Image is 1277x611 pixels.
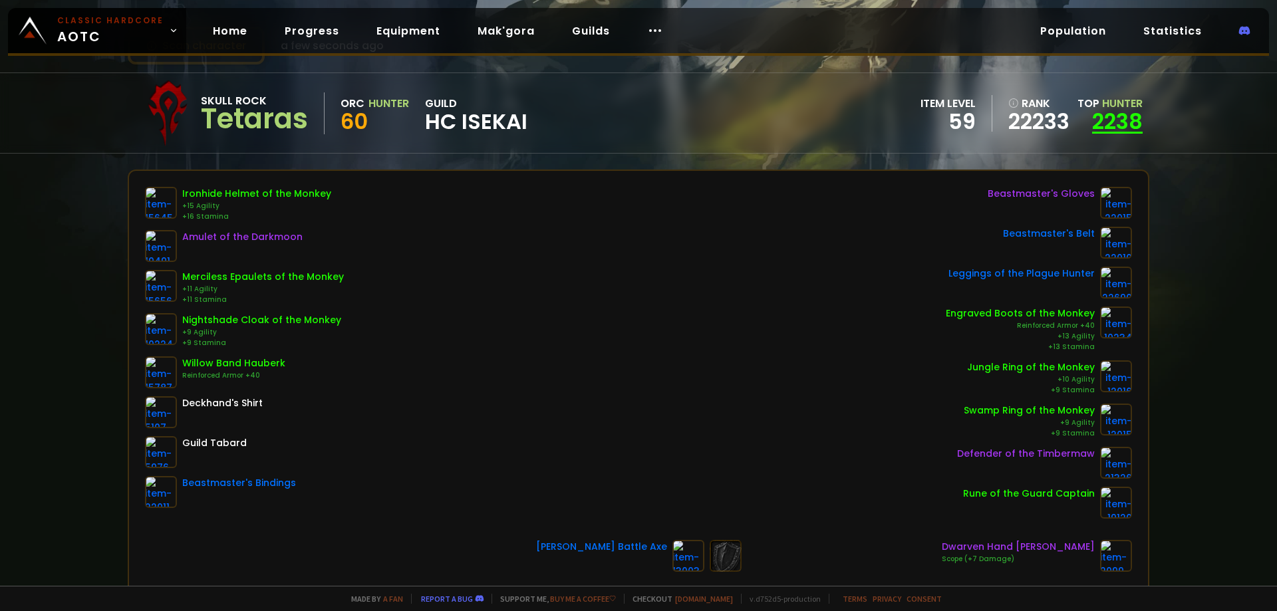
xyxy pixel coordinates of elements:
div: Hunter [368,95,409,112]
div: Defender of the Timbermaw [957,447,1095,461]
img: item-10224 [145,313,177,345]
div: +10 Agility [967,374,1095,385]
a: 22233 [1008,112,1069,132]
a: Statistics [1133,17,1212,45]
div: +15 Agility [182,201,331,211]
img: item-5976 [145,436,177,468]
div: Amulet of the Darkmoon [182,230,303,244]
img: item-22015 [1100,187,1132,219]
div: Tetaras [201,109,308,129]
div: Guild Tabard [182,436,247,450]
img: item-15656 [145,270,177,302]
div: +9 Agility [964,418,1095,428]
a: Classic HardcoreAOTC [8,8,186,53]
div: Top [1077,95,1143,112]
img: item-21326 [1100,447,1132,479]
div: guild [425,95,527,132]
div: rank [1008,95,1069,112]
div: Scope (+7 Damage) [942,554,1095,564]
div: Deckhand's Shirt [182,396,263,410]
a: Mak'gora [467,17,545,45]
img: item-5107 [145,396,177,428]
img: item-12015 [1100,404,1132,435]
div: 59 [921,112,976,132]
a: Progress [274,17,350,45]
div: Orc [341,95,364,112]
a: a fan [383,594,403,604]
a: Report a bug [421,594,473,604]
img: item-2099 [1100,540,1132,572]
div: Beastmaster's Belt [1003,227,1095,241]
div: Willow Band Hauberk [182,356,285,370]
div: Swamp Ring of the Monkey [964,404,1095,418]
a: Population [1030,17,1117,45]
div: Rune of the Guard Captain [963,487,1095,501]
div: Jungle Ring of the Monkey [967,360,1095,374]
a: Terms [843,594,867,604]
img: item-15787 [145,356,177,388]
span: AOTC [57,15,164,47]
span: HC Isekai [425,112,527,132]
div: [PERSON_NAME] Battle Axe [536,540,667,554]
div: Engraved Boots of the Monkey [946,306,1095,320]
img: item-22010 [1100,227,1132,259]
div: Dwarven Hand [PERSON_NAME] [942,540,1095,554]
div: +16 Stamina [182,211,331,222]
a: Home [202,17,258,45]
span: 60 [341,106,368,136]
span: Checkout [624,594,733,604]
a: Privacy [873,594,901,604]
a: Consent [907,594,942,604]
a: 2238 [1092,106,1143,136]
div: +11 Stamina [182,295,344,305]
div: Leggings of the Plague Hunter [948,267,1095,281]
img: item-19491 [145,230,177,262]
div: Beastmaster's Bindings [182,476,296,490]
a: Equipment [366,17,451,45]
div: Ironhide Helmet of the Monkey [182,187,331,201]
div: item level [921,95,976,112]
span: Support me, [492,594,616,604]
div: +9 Stamina [964,428,1095,439]
img: item-12016 [1100,360,1132,392]
img: item-15645 [145,187,177,219]
div: +13 Stamina [946,342,1095,352]
div: +13 Agility [946,331,1095,342]
span: Hunter [1102,96,1143,111]
div: +11 Agility [182,284,344,295]
span: Made by [343,594,403,604]
img: item-13003 [672,540,704,572]
span: v. d752d5 - production [741,594,821,604]
div: Beastmaster's Gloves [988,187,1095,201]
a: Guilds [561,17,621,45]
img: item-22690 [1100,267,1132,299]
div: Skull Rock [201,92,308,109]
a: [DOMAIN_NAME] [675,594,733,604]
div: +9 Agility [182,327,341,338]
small: Classic Hardcore [57,15,164,27]
div: Merciless Epaulets of the Monkey [182,270,344,284]
div: +9 Stamina [967,385,1095,396]
img: item-10234 [1100,306,1132,338]
a: Buy me a coffee [550,594,616,604]
div: Reinforced Armor +40 [182,370,285,381]
div: Reinforced Armor +40 [946,320,1095,331]
div: Nightshade Cloak of the Monkey [182,313,341,327]
img: item-19120 [1100,487,1132,519]
img: item-22011 [145,476,177,508]
div: +9 Stamina [182,338,341,348]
